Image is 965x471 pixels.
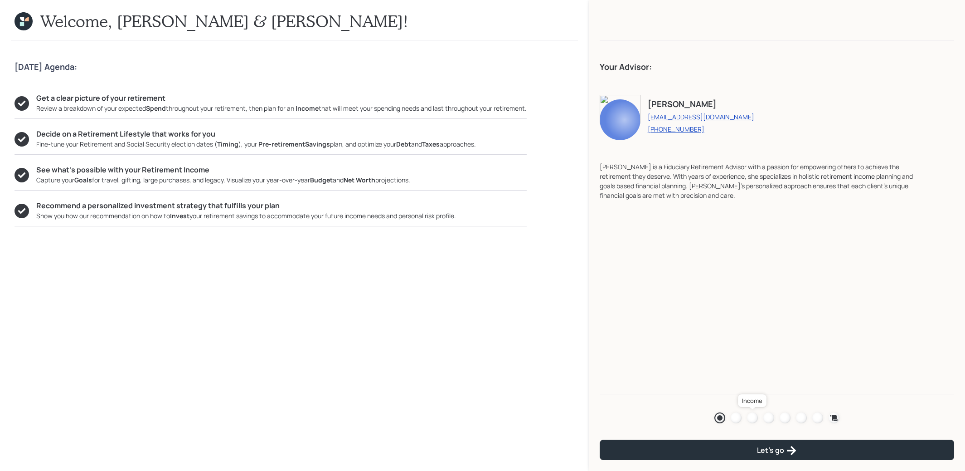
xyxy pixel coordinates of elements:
b: Savings [305,140,330,148]
b: Income [296,104,319,113]
h4: [DATE] Agenda: [15,62,527,72]
h5: Get a clear picture of your retirement [36,94,527,103]
div: Capture your for travel, gifting, large purchases, and legacy. Visualize your year-over-year and ... [36,175,410,185]
h5: See what’s possible with your Retirement Income [36,166,410,174]
h5: Decide on a Retirement Lifestyle that works for you [36,130,476,138]
div: Fine-tune your Retirement and Social Security election dates ( ), your plan, and optimize your an... [36,139,476,149]
button: Let's go [600,440,954,460]
b: Budget [310,176,333,184]
div: [PERSON_NAME] is a Fiduciary Retirement Advisor with a passion for empowering others to achieve t... [600,162,918,200]
a: [PHONE_NUMBER] [648,125,754,133]
b: Timing [217,140,238,148]
b: Spend [146,104,166,113]
h4: [PERSON_NAME] [648,99,754,109]
b: Taxes [422,140,440,148]
h5: Recommend a personalized investment strategy that fulfills your plan [36,201,456,210]
div: Review a breakdown of your expected throughout your retirement, then plan for an that will meet y... [36,103,527,113]
b: Pre-retirement [258,140,305,148]
img: treva-nostdahl-headshot.png [600,95,640,140]
b: Goals [74,176,92,184]
div: Let's go [757,445,797,456]
b: Net Worth [344,176,375,184]
a: [EMAIL_ADDRESS][DOMAIN_NAME] [648,113,754,121]
b: Debt [396,140,411,148]
h1: Welcome, [PERSON_NAME] & [PERSON_NAME]! [40,11,408,31]
b: Invest [170,211,189,220]
h4: Your Advisor: [600,62,954,72]
div: Show you how our recommendation on how to your retirement savings to accommodate your future inco... [36,211,456,221]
